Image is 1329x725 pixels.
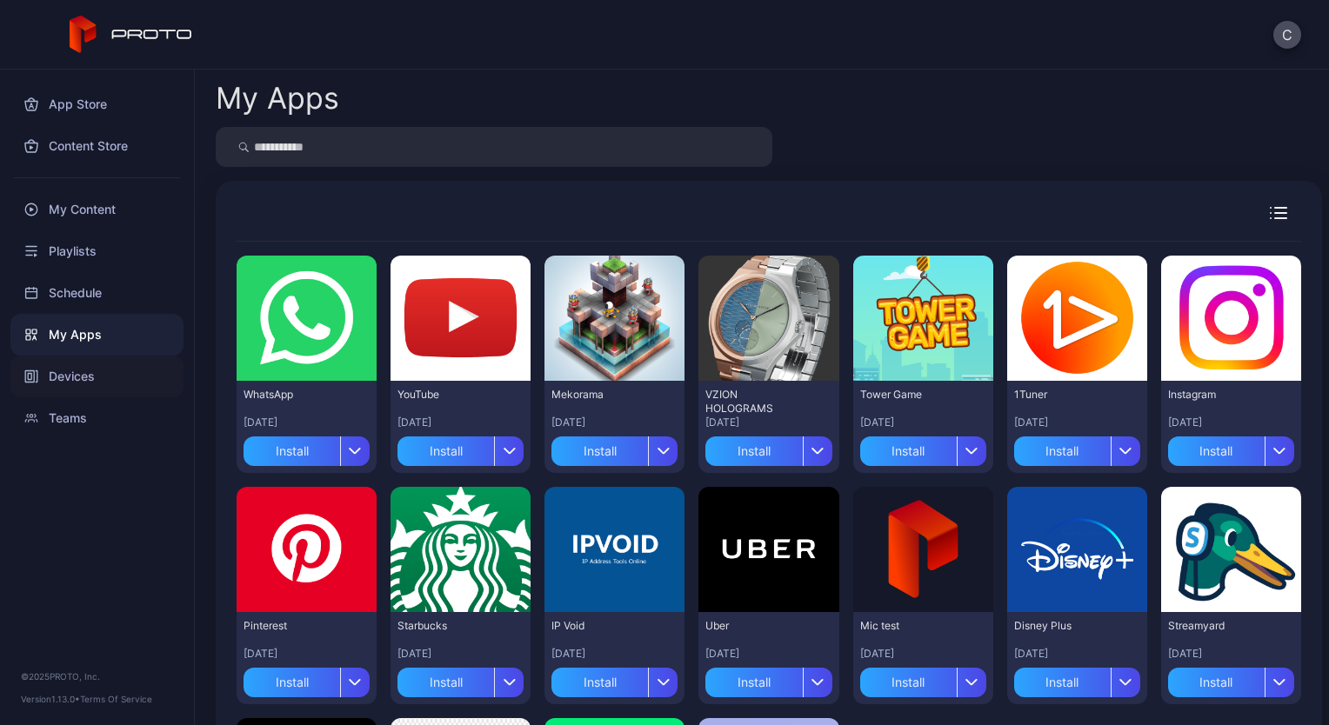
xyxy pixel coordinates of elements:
[1168,416,1294,429] div: [DATE]
[10,83,184,125] a: App Store
[1014,388,1110,402] div: 1Tuner
[1014,619,1110,633] div: Disney Plus
[397,661,524,697] button: Install
[1168,388,1264,402] div: Instagram
[551,429,678,466] button: Install
[1168,661,1294,697] button: Install
[1168,429,1294,466] button: Install
[397,436,494,466] div: Install
[21,694,80,704] span: Version 1.13.0 •
[10,272,184,314] a: Schedule
[10,314,184,356] a: My Apps
[1168,436,1265,466] div: Install
[10,397,184,439] a: Teams
[551,668,648,697] div: Install
[860,429,986,466] button: Install
[551,661,678,697] button: Install
[551,619,647,633] div: IP Void
[244,416,370,429] div: [DATE]
[860,388,956,402] div: Tower Game
[244,668,340,697] div: Install
[860,416,986,429] div: [DATE]
[860,668,957,697] div: Install
[860,436,957,466] div: Install
[1168,619,1264,633] div: Streamyard
[10,189,184,230] a: My Content
[1168,668,1265,697] div: Install
[244,647,370,661] div: [DATE]
[244,436,340,466] div: Install
[216,83,339,113] div: My Apps
[551,647,678,661] div: [DATE]
[1273,21,1301,49] button: C
[397,668,494,697] div: Install
[705,429,831,466] button: Install
[1014,647,1140,661] div: [DATE]
[21,669,173,683] div: © 2025 PROTO, Inc.
[80,694,152,704] a: Terms Of Service
[551,388,647,402] div: Mekorama
[705,661,831,697] button: Install
[397,619,493,633] div: Starbucks
[1168,647,1294,661] div: [DATE]
[860,661,986,697] button: Install
[10,230,184,272] a: Playlists
[705,388,801,416] div: VZION HOLOGRAMS
[1014,436,1111,466] div: Install
[1014,661,1140,697] button: Install
[10,125,184,167] a: Content Store
[244,619,339,633] div: Pinterest
[860,647,986,661] div: [DATE]
[244,661,370,697] button: Install
[705,647,831,661] div: [DATE]
[397,429,524,466] button: Install
[1014,668,1111,697] div: Install
[244,388,339,402] div: WhatsApp
[860,619,956,633] div: Mic test
[397,647,524,661] div: [DATE]
[705,668,802,697] div: Install
[551,416,678,429] div: [DATE]
[705,416,831,429] div: [DATE]
[397,388,493,402] div: YouTube
[1014,416,1140,429] div: [DATE]
[10,356,184,397] a: Devices
[397,416,524,429] div: [DATE]
[705,619,801,633] div: Uber
[705,436,802,466] div: Install
[244,429,370,466] button: Install
[551,436,648,466] div: Install
[1014,429,1140,466] button: Install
